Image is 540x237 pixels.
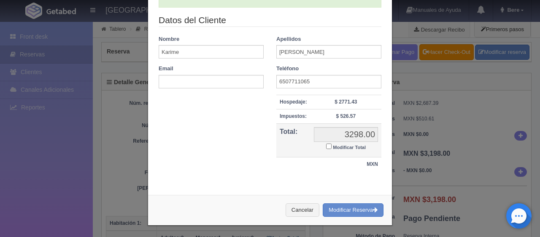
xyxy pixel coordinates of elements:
[276,109,310,123] th: Impuestos:
[367,161,378,167] strong: MXN
[276,35,301,43] label: Apellidos
[159,35,179,43] label: Nombre
[335,99,357,105] strong: $ 2771.43
[286,203,319,217] button: Cancelar
[333,145,366,150] small: Modificar Total
[159,65,173,73] label: Email
[276,65,299,73] label: Teléfono
[159,14,381,27] legend: Datos del Cliente
[336,113,356,119] strong: $ 526.57
[326,144,332,149] input: Modificar Total
[276,124,310,157] th: Total:
[276,95,310,109] th: Hospedaje:
[323,203,383,217] button: Modificar Reserva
